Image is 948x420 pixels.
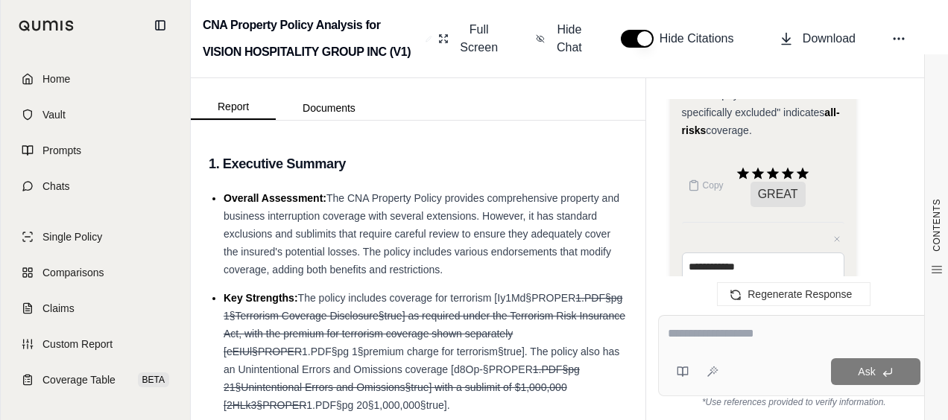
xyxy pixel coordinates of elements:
[703,179,724,191] span: Copy
[750,182,806,207] span: GREAT
[42,301,75,316] span: Claims
[224,346,619,375] span: 1.PDF§pg 1§premium charge for terrorism§true]. The policy also has an Unintentional Errors and Om...
[42,71,70,86] span: Home
[138,372,169,387] span: BETA
[748,288,852,300] span: Regenerate Response
[224,292,298,304] span: Key Strengths:
[10,98,181,131] a: Vault
[803,30,856,48] span: Download
[773,24,862,54] button: Download
[10,134,181,167] a: Prompts
[148,13,172,37] button: Collapse sidebar
[42,179,70,194] span: Chats
[10,256,181,289] a: Comparisons
[42,143,81,158] span: Prompts
[682,171,730,200] button: Copy
[306,399,449,411] span: 1.PDF§pg 20§1,000,000§true].
[42,229,102,244] span: Single Policy
[931,199,943,252] span: CONTENTS
[858,366,875,378] span: Ask
[10,292,181,325] a: Claims
[10,328,181,360] a: Custom Report
[458,21,500,57] span: Full Screen
[42,372,116,387] span: Coverage Table
[554,21,585,57] span: Hide Chat
[42,337,113,351] span: Custom Report
[224,192,619,276] span: The CNA Property Policy provides comprehensive property and business interruption coverage with s...
[224,363,580,411] span: 1.PDF§pg 21§Unintentional Errors and Omissions§true] with a sublimit of $1,000,000 [2HLk3§PROPER
[191,95,276,120] button: Report
[530,15,591,63] button: Hide Chat
[682,106,840,136] strong: all-risks
[10,63,181,95] a: Home
[203,12,420,66] h2: CNA Property Policy Analysis for VISION HOSPITALITY GROUP INC (V1)
[298,292,576,304] span: The policy includes coverage for terrorism [Iy1Md§PROPER
[42,265,104,280] span: Comparisons
[42,107,66,122] span: Vault
[10,220,181,253] a: Single Policy
[660,30,743,48] span: Hide Citations
[717,282,870,306] button: Regenerate Response
[658,396,930,408] div: *Use references provided to verify information.
[831,358,920,385] button: Ask
[19,20,75,31] img: Qumis Logo
[432,15,506,63] button: Full Screen
[706,124,751,136] span: coverage.
[209,150,628,177] h3: 1. Executive Summary
[276,96,382,120] button: Documents
[224,192,326,204] span: Overall Assessment:
[10,363,181,396] a: Coverage TableBETA
[10,170,181,203] a: Chats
